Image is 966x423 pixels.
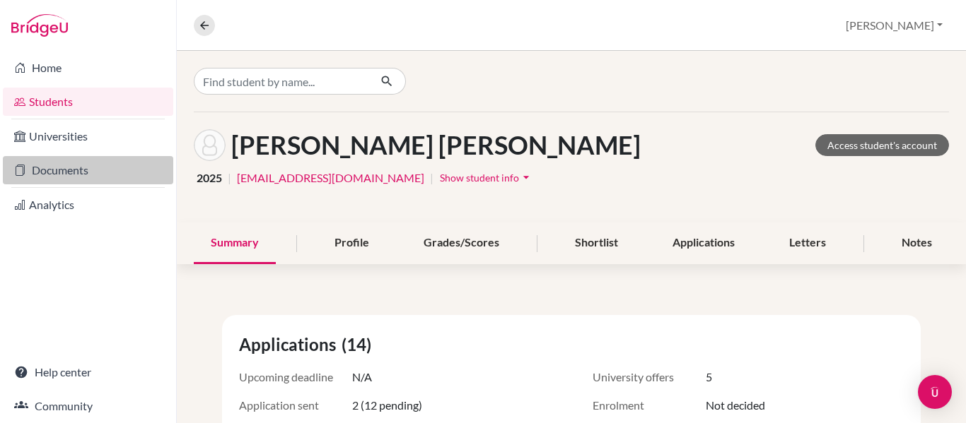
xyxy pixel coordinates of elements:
[194,222,276,264] div: Summary
[407,222,516,264] div: Grades/Scores
[839,12,949,39] button: [PERSON_NAME]
[197,169,222,186] span: 2025
[706,369,712,386] span: 5
[440,172,519,184] span: Show student info
[237,169,424,186] a: [EMAIL_ADDRESS][DOMAIN_NAME]
[239,369,352,386] span: Upcoming deadline
[352,369,372,386] span: N/A
[11,14,68,37] img: Bridge-U
[656,222,752,264] div: Applications
[593,397,706,414] span: Enrolment
[519,170,533,184] i: arrow_drop_down
[3,392,173,420] a: Community
[239,332,342,357] span: Applications
[3,88,173,116] a: Students
[3,358,173,386] a: Help center
[194,68,369,95] input: Find student by name...
[318,222,386,264] div: Profile
[706,397,765,414] span: Not decided
[352,397,422,414] span: 2 (12 pending)
[558,222,635,264] div: Shortlist
[194,129,226,161] img: Judith Jeanine Ramos Alvarado's avatar
[772,222,843,264] div: Letters
[231,130,641,160] h1: [PERSON_NAME] [PERSON_NAME]
[3,122,173,150] a: Universities
[228,169,231,186] span: |
[239,397,352,414] span: Application sent
[430,169,433,186] span: |
[3,54,173,82] a: Home
[439,167,534,189] button: Show student infoarrow_drop_down
[3,156,173,184] a: Documents
[3,191,173,219] a: Analytics
[593,369,706,386] span: University offers
[342,332,377,357] span: (14)
[885,222,949,264] div: Notes
[918,375,952,409] div: Open Intercom Messenger
[815,134,949,156] a: Access student's account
